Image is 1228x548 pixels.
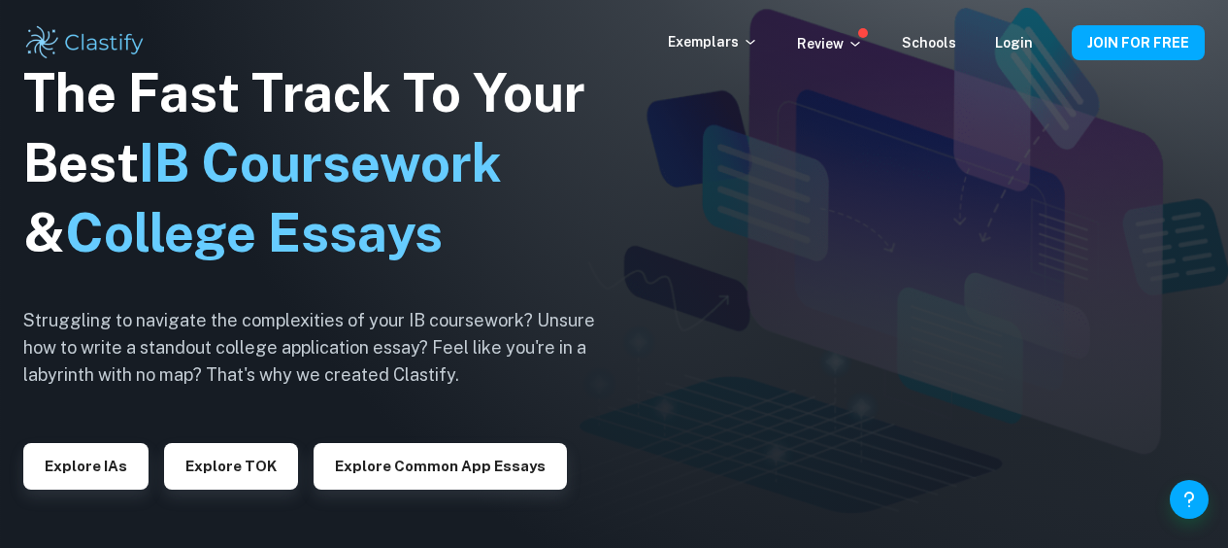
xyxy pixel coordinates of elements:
[23,307,625,389] h6: Struggling to navigate the complexities of your IB coursework? Unsure how to write a standout col...
[314,456,567,474] a: Explore Common App essays
[23,23,147,62] img: Clastify logo
[23,58,625,268] h1: The Fast Track To Your Best &
[668,31,758,52] p: Exemplars
[1072,25,1205,60] button: JOIN FOR FREE
[164,456,298,474] a: Explore TOK
[902,35,956,51] a: Schools
[314,443,567,490] button: Explore Common App essays
[23,456,149,474] a: Explore IAs
[23,443,149,490] button: Explore IAs
[139,132,502,193] span: IB Coursework
[995,35,1033,51] a: Login
[164,443,298,490] button: Explore TOK
[65,202,443,263] span: College Essays
[797,33,863,54] p: Review
[1170,480,1209,519] button: Help and Feedback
